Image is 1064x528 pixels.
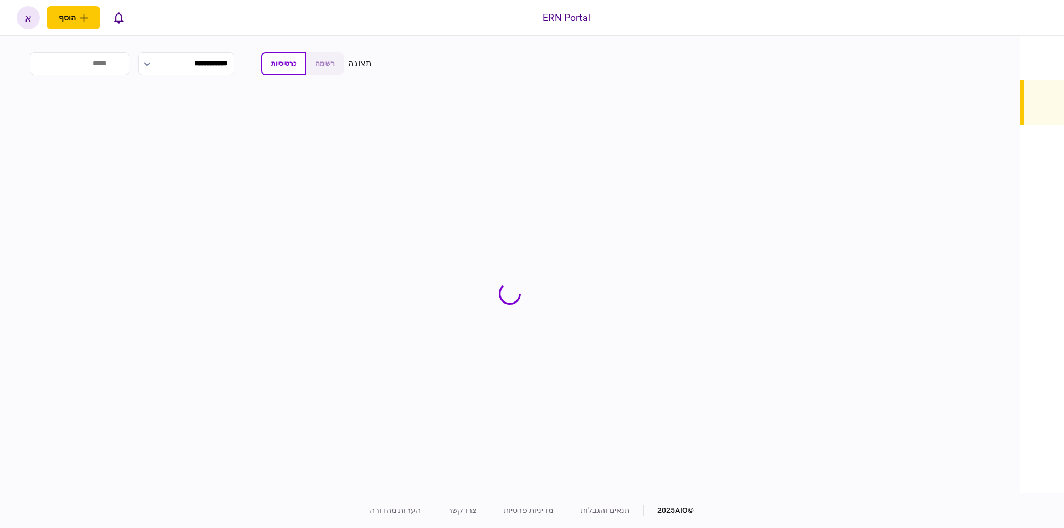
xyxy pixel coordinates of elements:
a: הערות מהדורה [370,506,421,515]
span: רשימה [315,60,335,68]
button: כרטיסיות [261,52,306,75]
a: צרו קשר [448,506,477,515]
button: רשימה [306,52,344,75]
button: א [17,6,40,29]
button: פתח רשימת התראות [107,6,130,29]
div: © 2025 AIO [643,505,694,516]
a: תנאים והגבלות [581,506,630,515]
a: מדיניות פרטיות [504,506,554,515]
div: תצוגה [348,57,372,70]
span: כרטיסיות [271,60,296,68]
div: ERN Portal [543,11,590,25]
button: פתח תפריט להוספת לקוח [47,6,100,29]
